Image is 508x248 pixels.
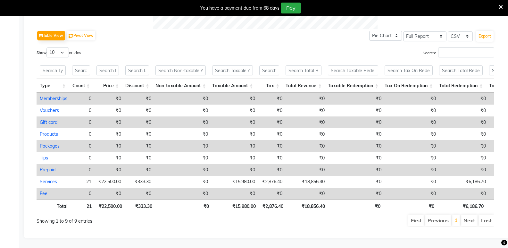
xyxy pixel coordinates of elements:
td: ₹0 [95,93,124,105]
td: ₹333.30 [124,176,154,188]
td: ₹0 [385,105,439,116]
td: ₹6,186.70 [439,176,489,188]
th: 21 [71,200,95,212]
td: ₹0 [124,116,154,128]
td: ₹0 [439,93,489,105]
th: Total Revenue: activate to sort column ascending [282,79,325,93]
input: Search: [438,47,494,57]
th: ₹2,876.40 [259,200,287,212]
a: Packages [40,143,60,149]
input: Search Non-taxable Amount [155,65,206,75]
td: ₹0 [154,188,211,200]
td: ₹0 [385,140,439,152]
td: ₹0 [95,152,124,164]
a: Memberships [40,96,67,101]
td: ₹0 [258,140,286,152]
td: ₹0 [154,116,211,128]
input: Search Discount [125,65,149,75]
td: ₹0 [95,140,124,152]
td: ₹0 [286,164,328,176]
img: pivot.png [69,34,73,38]
input: Search Taxable Redemption [328,65,378,75]
td: ₹0 [328,105,385,116]
td: ₹0 [328,116,385,128]
td: 0 [71,140,95,152]
td: ₹0 [211,128,258,140]
td: ₹0 [385,164,439,176]
td: ₹0 [328,128,385,140]
a: 1 [454,217,458,223]
td: ₹0 [286,152,328,164]
td: ₹0 [124,188,154,200]
th: Tax: activate to sort column ascending [256,79,282,93]
td: ₹18,856.40 [286,176,328,188]
th: Discount: activate to sort column ascending [122,79,153,93]
td: 0 [71,105,95,116]
td: 0 [71,188,95,200]
th: Type: activate to sort column ascending [37,79,69,93]
td: ₹0 [95,105,124,116]
th: ₹22,500.00 [95,200,125,212]
button: Pivot View [67,31,95,40]
td: ₹0 [258,93,286,105]
th: Taxable Redemption: activate to sort column ascending [325,79,381,93]
td: ₹0 [385,152,439,164]
td: ₹0 [211,188,258,200]
div: Showing 1 to 9 of 9 entries [37,214,222,225]
input: Search Taxable Amount [212,65,253,75]
div: You have a payment due from 68 days [200,5,279,12]
th: ₹0 [155,200,212,212]
a: Products [40,131,58,137]
input: Search Count [72,65,90,75]
td: ₹0 [154,152,211,164]
td: ₹0 [439,140,489,152]
td: ₹0 [439,128,489,140]
td: ₹0 [286,140,328,152]
input: Search Type [40,65,66,75]
td: ₹0 [258,105,286,116]
td: ₹0 [154,93,211,105]
td: ₹0 [258,128,286,140]
button: Pay [281,3,301,13]
td: ₹0 [385,128,439,140]
th: Price: activate to sort column ascending [93,79,122,93]
td: ₹0 [95,164,124,176]
td: 0 [71,116,95,128]
td: ₹0 [439,164,489,176]
td: ₹0 [439,116,489,128]
td: ₹0 [328,140,385,152]
td: 21 [71,176,95,188]
th: Total [37,200,71,212]
td: ₹0 [124,128,154,140]
th: Taxable Amount: activate to sort column ascending [209,79,256,93]
td: ₹0 [154,140,211,152]
td: ₹0 [439,105,489,116]
td: ₹0 [124,105,154,116]
th: Non-taxable Amount: activate to sort column ascending [152,79,209,93]
td: ₹0 [258,116,286,128]
th: ₹0 [328,200,384,212]
td: ₹0 [95,116,124,128]
th: ₹18,856.40 [287,200,328,212]
td: ₹0 [95,188,124,200]
label: Show entries [37,47,81,57]
td: ₹22,500.00 [95,176,124,188]
td: ₹0 [124,93,154,105]
td: ₹0 [286,93,328,105]
a: Gift card [40,119,57,125]
a: Fee [40,191,47,196]
td: ₹0 [328,93,385,105]
a: Vouchers [40,107,59,113]
button: Export [476,31,494,42]
td: ₹0 [385,93,439,105]
td: ₹0 [124,152,154,164]
td: ₹0 [328,164,385,176]
input: Search Total Revenue [286,65,321,75]
th: ₹15,980.00 [212,200,259,212]
th: ₹6,186.70 [437,200,487,212]
th: ₹333.30 [125,200,156,212]
td: ₹0 [211,164,258,176]
td: ₹0 [124,140,154,152]
td: ₹0 [328,152,385,164]
label: Search: [423,47,494,57]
